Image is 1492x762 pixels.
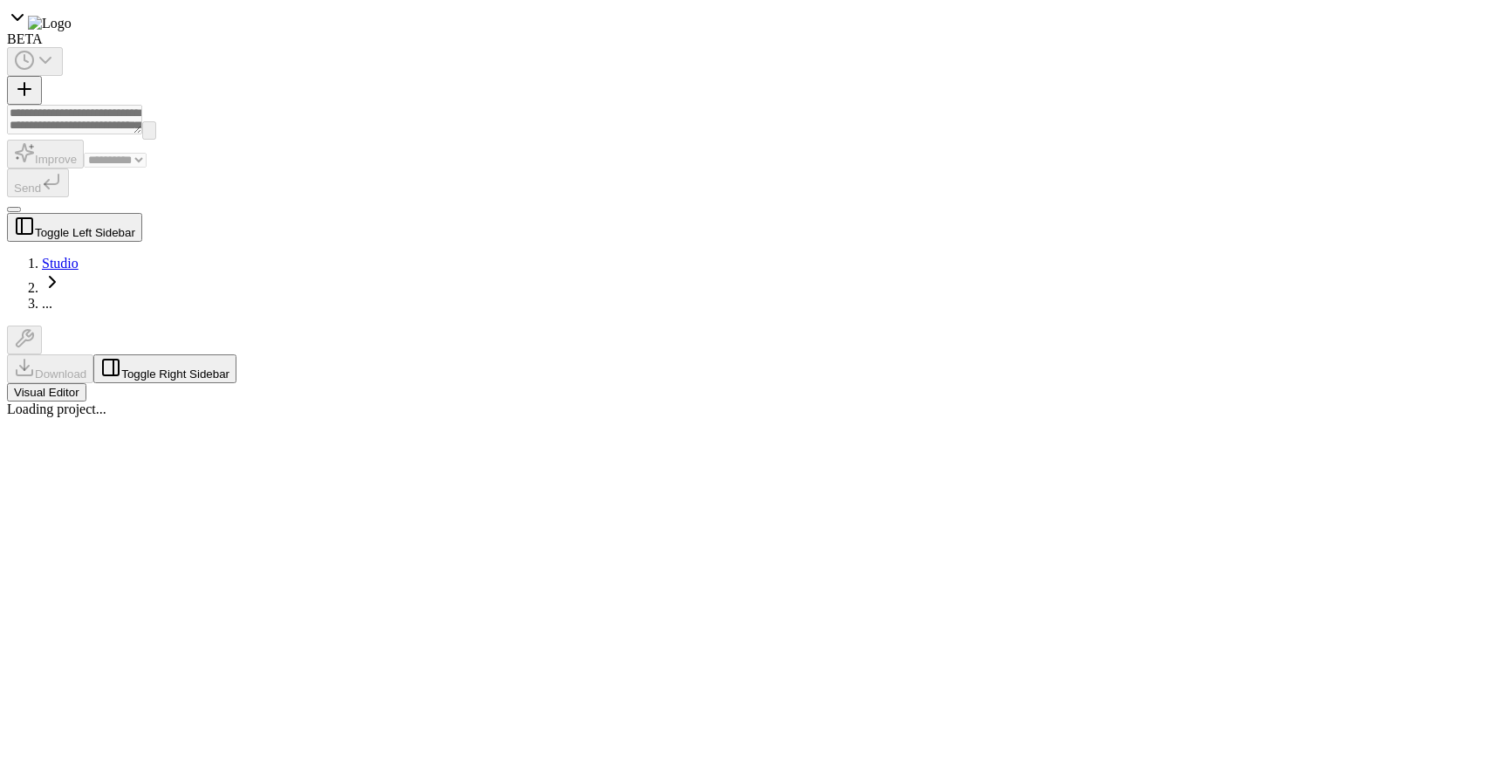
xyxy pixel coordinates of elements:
button: Switch to previous chat [7,47,63,76]
button: Download [7,354,93,383]
span: Toggle Left Sidebar [35,226,135,239]
button: Start a new chat [7,76,42,105]
div: BETA [7,31,398,47]
span: Improve [35,153,77,166]
span: ... [42,296,52,311]
nav: breadcrumb [7,256,1485,312]
span: Toggle Right Sidebar [121,367,229,381]
span: Download [35,367,86,381]
a: Studio [42,256,79,271]
button: Visual Editor [7,383,86,402]
button: Toggle Sidebar [7,207,21,212]
img: Logo [28,16,72,31]
div: Loading project... [7,402,1485,417]
button: Send [7,168,69,197]
button: Hide left sidebar [7,213,142,242]
button: Click to speak your automation idea [142,121,156,140]
button: Hide right sidebar [93,354,236,383]
span: Send [14,182,41,195]
button: Improve [7,140,84,168]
